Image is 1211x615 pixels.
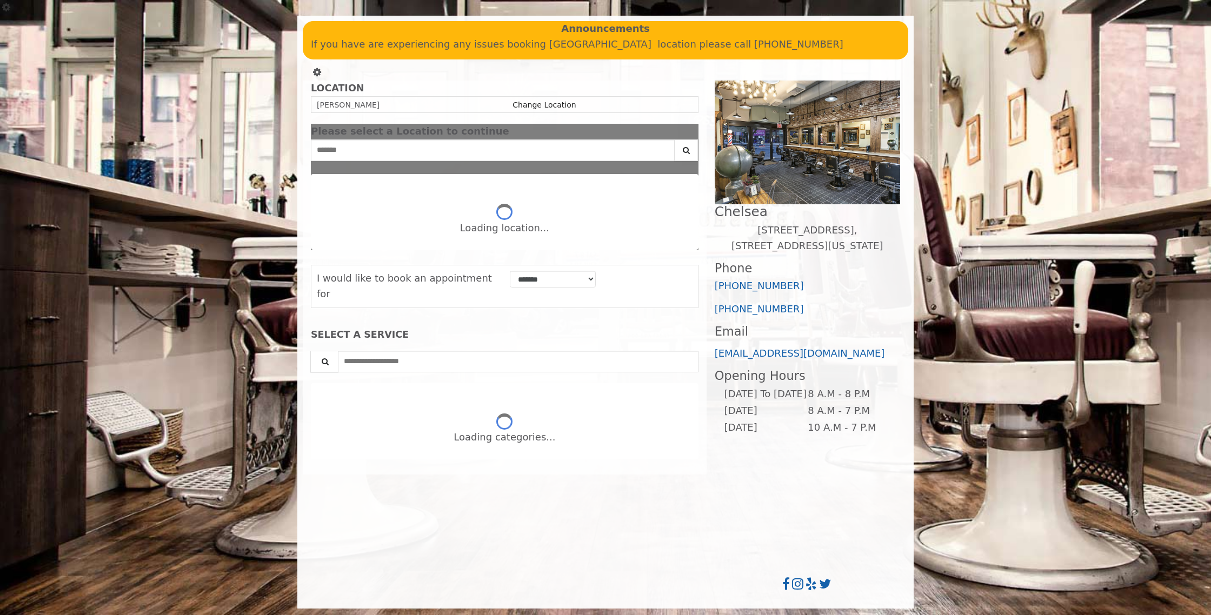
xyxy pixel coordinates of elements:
[561,21,650,37] b: Announcements
[311,83,364,93] b: LOCATION
[724,403,807,419] td: [DATE]
[311,139,675,161] input: Search Center
[317,272,492,299] span: I would like to book an appointment for
[454,430,555,445] div: Loading categories...
[311,37,900,52] p: If you have are experiencing any issues booking [GEOGRAPHIC_DATA] location please call [PHONE_NUM...
[715,303,804,315] a: [PHONE_NUMBER]
[807,386,891,403] td: 8 A.M - 8 P.M
[715,347,885,359] a: [EMAIL_ADDRESS][DOMAIN_NAME]
[311,139,698,166] div: Center Select
[724,419,807,436] td: [DATE]
[715,369,900,383] h3: Opening Hours
[807,403,891,419] td: 8 A.M - 7 P.M
[682,128,698,135] button: close dialog
[460,220,549,236] div: Loading location...
[715,325,900,338] h3: Email
[680,146,693,154] i: Search button
[317,101,380,109] span: [PERSON_NAME]
[715,223,900,254] p: [STREET_ADDRESS],[STREET_ADDRESS][US_STATE]
[715,204,900,219] h2: Chelsea
[311,330,698,340] div: SELECT A SERVICE
[715,262,900,275] h3: Phone
[311,125,509,137] span: Please select a Location to continue
[724,386,807,403] td: [DATE] To [DATE]
[310,351,338,372] button: Service Search
[715,280,804,291] a: [PHONE_NUMBER]
[513,101,576,109] a: Change Location
[807,419,891,436] td: 10 A.M - 7 P.M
